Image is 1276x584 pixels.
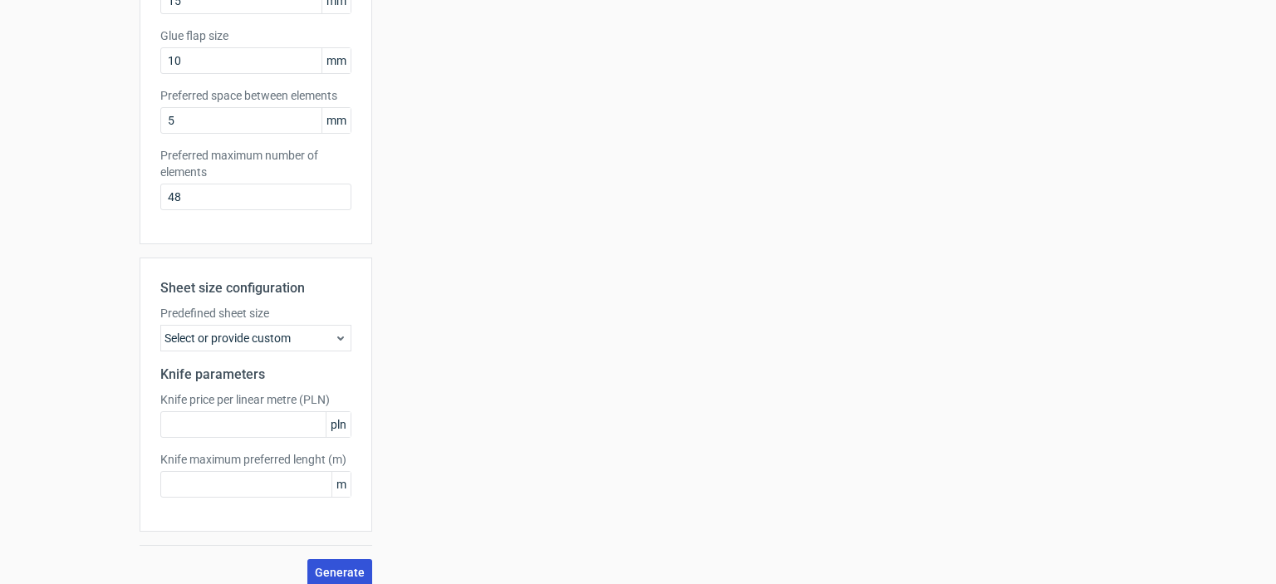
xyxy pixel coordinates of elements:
div: Select or provide custom [160,325,351,351]
span: mm [321,48,351,73]
label: Preferred maximum number of elements [160,147,351,180]
span: Generate [315,567,365,578]
h2: Knife parameters [160,365,351,385]
span: pln [326,412,351,437]
label: Glue flap size [160,27,351,44]
span: m [331,472,351,497]
label: Predefined sheet size [160,305,351,321]
span: mm [321,108,351,133]
h2: Sheet size configuration [160,278,351,298]
label: Preferred space between elements [160,87,351,104]
label: Knife maximum preferred lenght (m) [160,451,351,468]
label: Knife price per linear metre (PLN) [160,391,351,408]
